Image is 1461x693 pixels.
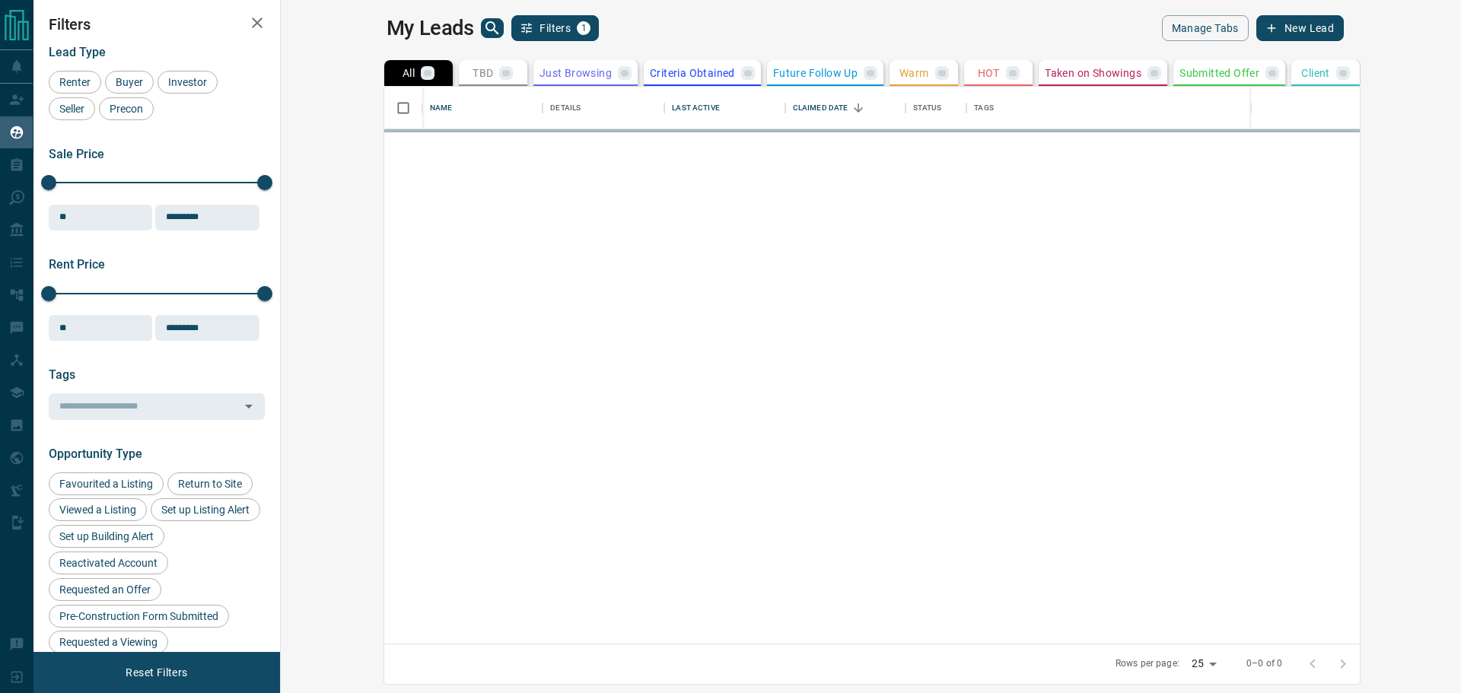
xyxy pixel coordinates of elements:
[116,660,197,685] button: Reset Filters
[54,636,163,648] span: Requested a Viewing
[430,87,453,129] div: Name
[387,16,474,40] h1: My Leads
[49,631,168,653] div: Requested a Viewing
[49,552,168,574] div: Reactivated Account
[511,15,599,41] button: Filters1
[173,478,247,490] span: Return to Site
[913,87,941,129] div: Status
[899,68,929,78] p: Warm
[1116,657,1179,670] p: Rows per page:
[578,23,589,33] span: 1
[238,396,259,417] button: Open
[785,87,906,129] div: Claimed Date
[99,97,154,120] div: Precon
[773,68,858,78] p: Future Follow Up
[550,87,581,129] div: Details
[1301,68,1329,78] p: Client
[978,68,1000,78] p: HOT
[158,71,218,94] div: Investor
[49,15,265,33] h2: Filters
[54,583,156,596] span: Requested an Offer
[1179,68,1259,78] p: Submitted Offer
[906,87,966,129] div: Status
[403,68,415,78] p: All
[974,87,994,129] div: Tags
[650,68,735,78] p: Criteria Obtained
[664,87,785,129] div: Last Active
[49,472,164,495] div: Favourited a Listing
[54,530,159,542] span: Set up Building Alert
[110,76,148,88] span: Buyer
[848,97,869,119] button: Sort
[54,103,90,115] span: Seller
[49,447,142,461] span: Opportunity Type
[1162,15,1249,41] button: Manage Tabs
[793,87,848,129] div: Claimed Date
[49,71,101,94] div: Renter
[54,478,158,490] span: Favourited a Listing
[473,68,493,78] p: TBD
[540,68,612,78] p: Just Browsing
[543,87,664,129] div: Details
[966,87,1449,129] div: Tags
[1045,68,1141,78] p: Taken on Showings
[672,87,719,129] div: Last Active
[105,71,154,94] div: Buyer
[49,367,75,382] span: Tags
[49,578,161,601] div: Requested an Offer
[54,610,224,622] span: Pre-Construction Form Submitted
[49,45,106,59] span: Lead Type
[156,504,255,516] span: Set up Listing Alert
[49,525,164,548] div: Set up Building Alert
[1256,15,1344,41] button: New Lead
[104,103,148,115] span: Precon
[1186,653,1222,675] div: 25
[481,18,504,38] button: search button
[54,557,163,569] span: Reactivated Account
[49,257,105,272] span: Rent Price
[49,97,95,120] div: Seller
[54,504,142,516] span: Viewed a Listing
[422,87,543,129] div: Name
[167,472,253,495] div: Return to Site
[49,498,147,521] div: Viewed a Listing
[1246,657,1282,670] p: 0–0 of 0
[49,605,229,628] div: Pre-Construction Form Submitted
[163,76,212,88] span: Investor
[151,498,260,521] div: Set up Listing Alert
[49,147,104,161] span: Sale Price
[54,76,96,88] span: Renter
